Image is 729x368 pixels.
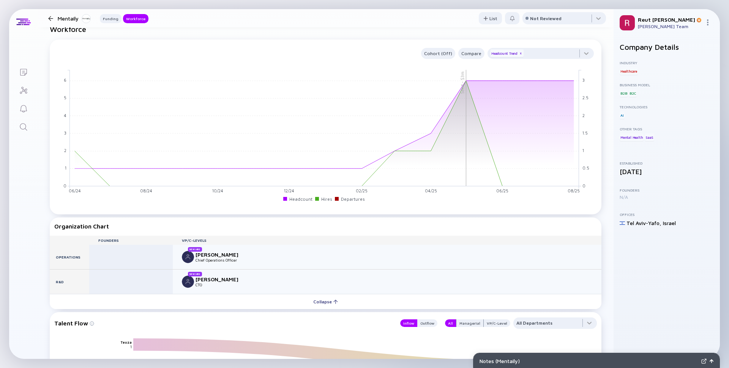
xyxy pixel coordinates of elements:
[458,48,484,59] button: Compare
[196,276,246,282] div: [PERSON_NAME]
[582,130,588,135] tspan: 1.5
[196,282,246,287] div: CTO
[484,319,510,327] button: VP/C-Level
[65,165,66,170] tspan: 1
[568,188,580,193] tspan: 08/25
[196,258,246,262] div: Chief Operations Officer
[356,188,368,193] tspan: 02/25
[54,317,393,329] div: Talent Flow
[626,220,661,226] div: Tel Aviv-Yafo ,
[64,113,66,118] tspan: 4
[620,212,714,217] div: Offices
[182,251,194,263] img: Chen Markus picture
[50,25,601,33] h2: Workforce
[63,183,66,188] tspan: 0
[58,14,91,23] div: Mentaily
[69,188,81,193] tspan: 06/24
[663,220,676,226] div: Israel
[456,319,483,327] div: Managerial
[130,344,132,349] text: 1
[123,15,148,22] div: Workforce
[9,117,38,135] a: Search
[123,14,148,23] button: Workforce
[425,188,437,193] tspan: 04/25
[620,89,628,97] div: B2B
[710,359,713,363] img: Open Notes
[120,340,132,344] text: Teuza
[620,127,714,131] div: Other Tags
[284,188,294,193] tspan: 12/24
[89,238,173,243] div: Founders
[620,105,714,109] div: Technologies
[496,188,508,193] tspan: 06/25
[582,183,585,188] tspan: 0
[582,148,584,153] tspan: 1
[620,188,714,192] div: Founders
[64,130,66,135] tspan: 3
[620,220,625,226] img: Israel Flag
[445,319,456,327] button: All
[309,296,342,308] div: Collapse
[400,319,417,327] button: Inflow
[620,67,638,75] div: Healthcare
[188,272,202,276] div: New Hire
[100,15,121,22] div: Funding
[620,168,714,176] div: [DATE]
[701,358,707,364] img: Expand Notes
[638,24,702,29] div: [PERSON_NAME] Team
[582,113,585,118] tspan: 2
[620,194,714,200] div: N/A
[620,133,644,141] div: Mental Health
[491,49,524,57] div: Headcount Trend
[54,223,597,230] div: Organization Chart
[645,133,654,141] div: SaaS
[620,15,635,30] img: Reut Profile Picture
[620,60,714,65] div: Industry
[196,251,246,258] div: [PERSON_NAME]
[64,95,66,100] tspan: 5
[629,89,637,97] div: B2C
[582,95,589,100] tspan: 2.5
[188,247,202,252] div: New Hire
[582,165,589,170] tspan: 0.5
[479,12,502,24] button: List
[64,78,66,82] tspan: 6
[620,161,714,165] div: Established
[620,82,714,87] div: Business Model
[479,13,502,24] div: List
[173,238,601,243] div: VP/C-Levels
[50,270,89,294] div: R&D
[9,81,38,99] a: Investor Map
[705,19,711,25] img: Menu
[100,14,121,23] button: Funding
[582,78,585,82] tspan: 3
[64,148,66,153] tspan: 2
[421,49,455,58] div: Cohort (Off)
[212,188,223,193] tspan: 10/24
[50,245,89,269] div: Operations
[421,48,455,59] button: Cohort (Off)
[480,358,698,364] div: Notes ( Mentaily )
[140,188,152,193] tspan: 08/24
[9,99,38,117] a: Reminders
[458,49,484,58] div: Compare
[518,51,523,56] div: x
[638,16,702,23] div: Reut [PERSON_NAME]
[620,43,714,51] h2: Company Details
[182,276,194,288] img: Eran Sandler picture
[50,294,601,309] button: Collapse
[456,319,484,327] button: Managerial
[530,16,562,21] div: Not Reviewed
[417,319,437,327] button: Outflow
[9,62,38,81] a: Lists
[620,111,625,119] div: AI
